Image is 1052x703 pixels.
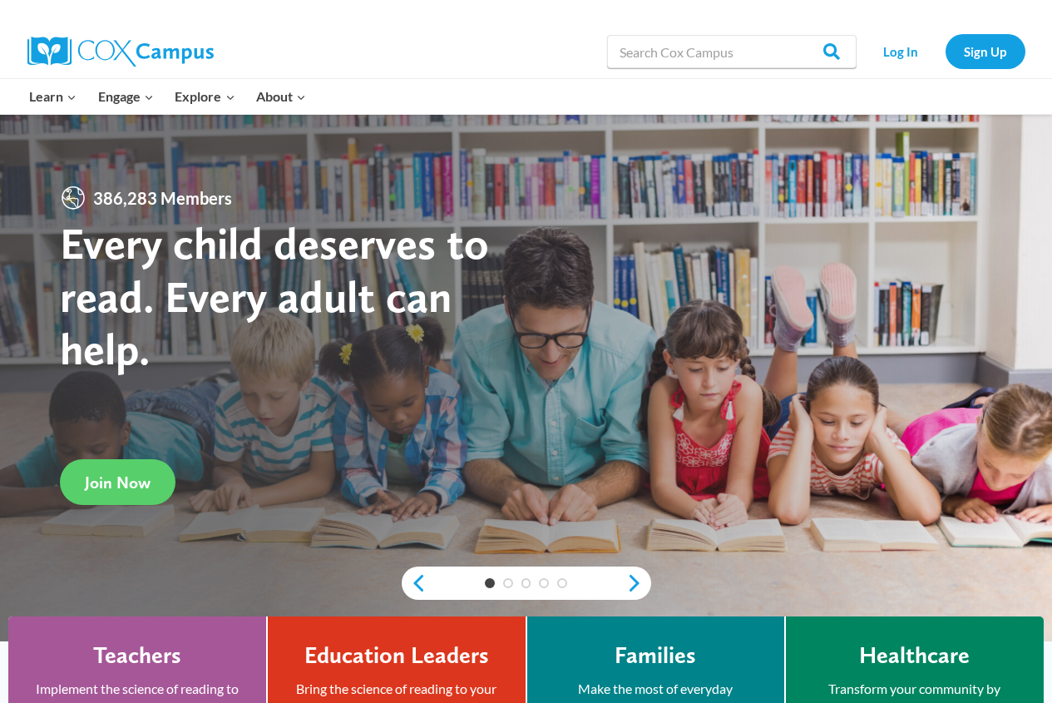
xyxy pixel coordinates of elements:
[539,578,549,588] a: 4
[304,641,489,670] h4: Education Leaders
[29,86,77,107] span: Learn
[98,86,154,107] span: Engage
[256,86,306,107] span: About
[86,185,239,211] span: 386,283 Members
[60,216,489,375] strong: Every child deserves to read. Every adult can help.
[60,459,175,505] a: Join Now
[865,34,937,68] a: Log In
[503,578,513,588] a: 2
[615,641,696,670] h4: Families
[946,34,1025,68] a: Sign Up
[402,573,427,593] a: previous
[859,641,970,670] h4: Healthcare
[626,573,651,593] a: next
[175,86,235,107] span: Explore
[557,578,567,588] a: 5
[521,578,531,588] a: 3
[402,567,651,600] div: content slider buttons
[485,578,495,588] a: 1
[865,34,1025,68] nav: Secondary Navigation
[93,641,181,670] h4: Teachers
[19,79,317,114] nav: Primary Navigation
[85,473,151,493] span: Join Now
[27,37,214,67] img: Cox Campus
[607,35,857,68] input: Search Cox Campus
